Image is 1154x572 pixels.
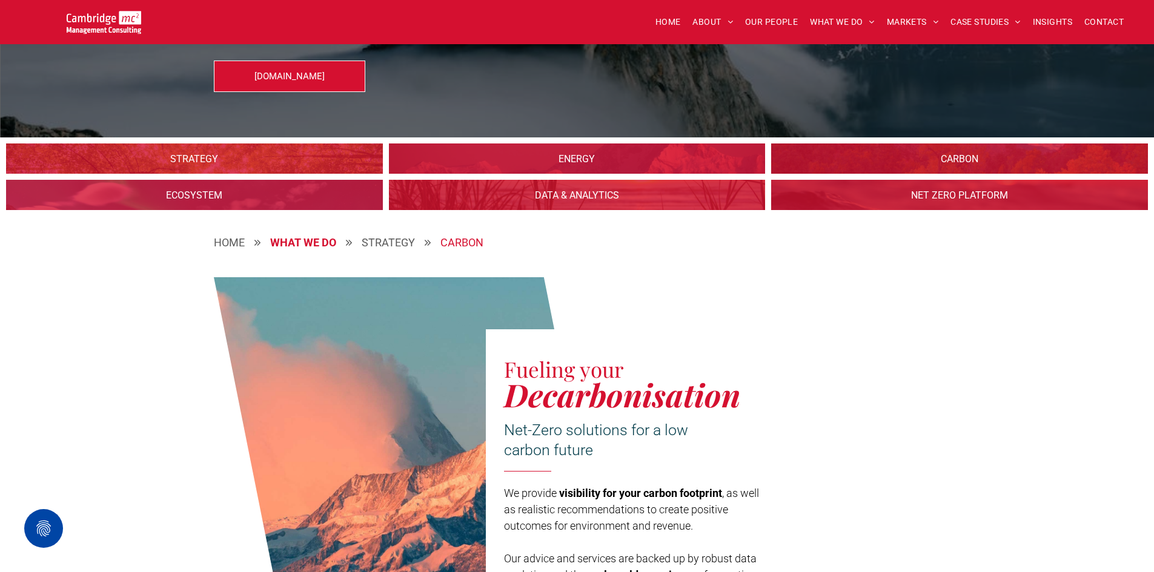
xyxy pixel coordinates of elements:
span: Fueling your [504,355,624,383]
nav: Breadcrumbs [214,234,941,251]
a: MARKETS [881,13,944,31]
span: Net-Zero solutions for a low carbon future [504,421,688,459]
a: Sustainability | 1. WATER | Ecosystem | Cambridge Management Consulting [6,180,383,210]
span: We provide [504,487,557,499]
a: HOME [214,234,245,251]
a: INSIGHTS [1027,13,1078,31]
span: visibility for your carbon footprint [559,487,722,499]
a: Sustainability | Carbon | Cambridge Management Consulting [771,143,1148,174]
a: Sustainability | Net Zero Platform | Cambridge Management Consulting [771,180,1148,210]
a: WHAT WE DO [804,13,881,31]
a: CASE STUDIES [944,13,1026,31]
a: Sustainability | Data & Analytics | Cambridge Management Consulting [389,180,766,210]
a: HOME [649,13,687,31]
a: CONTACT [1078,13,1130,31]
span: Decarbonisation [504,373,740,415]
a: WHAT WE DO [270,234,336,251]
a: [DOMAIN_NAME] [214,61,365,92]
a: Sustainability Strategy | Cambridge Management Consulting [6,143,383,174]
a: Sustainability | 1. SOURCING | Energy | Cambridge Management Consulting [389,143,766,174]
span: [DOMAIN_NAME] [254,61,325,91]
a: ABOUT [686,13,739,31]
a: OUR PEOPLE [739,13,804,31]
div: STRATEGY [362,234,415,251]
img: Go to Homepage [67,11,141,34]
a: Your Business Transformed | Cambridge Management Consulting [67,13,141,25]
div: CARBON [440,234,483,251]
span: , as well as realistic recommendations to create positive outcomes for environment and revenue. [504,487,759,532]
